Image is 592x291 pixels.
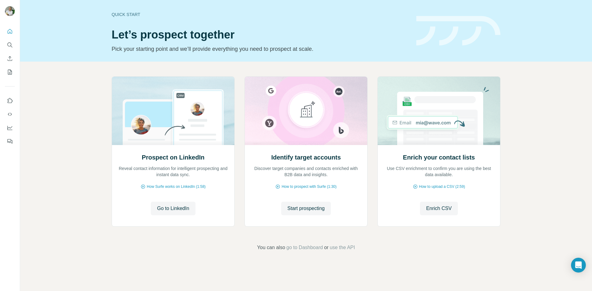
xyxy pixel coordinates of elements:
[426,205,452,212] span: Enrich CSV
[271,153,341,162] h2: Identify target accounts
[324,244,328,251] span: or
[5,122,15,133] button: Dashboard
[419,184,465,189] span: How to upload a CSV (2:59)
[5,67,15,78] button: My lists
[112,11,409,18] div: Quick start
[281,202,331,215] button: Start prospecting
[420,202,458,215] button: Enrich CSV
[403,153,475,162] h2: Enrich your contact lists
[377,77,500,145] img: Enrich your contact lists
[287,205,325,212] span: Start prospecting
[5,95,15,106] button: Use Surfe on LinkedIn
[112,29,409,41] h1: Let’s prospect together
[251,165,361,178] p: Discover target companies and contacts enriched with B2B data and insights.
[257,244,285,251] span: You can also
[384,165,494,178] p: Use CSV enrichment to confirm you are using the best data available.
[112,77,235,145] img: Prospect on LinkedIn
[286,244,323,251] button: go to Dashboard
[571,258,586,273] div: Open Intercom Messenger
[147,184,206,189] span: How Surfe works on LinkedIn (1:58)
[118,165,228,178] p: Reveal contact information for intelligent prospecting and instant data sync.
[330,244,355,251] button: use the API
[112,45,409,53] p: Pick your starting point and we’ll provide everything you need to prospect at scale.
[5,26,15,37] button: Quick start
[142,153,204,162] h2: Prospect on LinkedIn
[151,202,195,215] button: Go to LinkedIn
[5,6,15,16] img: Avatar
[5,53,15,64] button: Enrich CSV
[416,16,500,46] img: banner
[5,109,15,120] button: Use Surfe API
[245,77,368,145] img: Identify target accounts
[157,205,189,212] span: Go to LinkedIn
[282,184,336,189] span: How to prospect with Surfe (1:30)
[5,136,15,147] button: Feedback
[5,39,15,51] button: Search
